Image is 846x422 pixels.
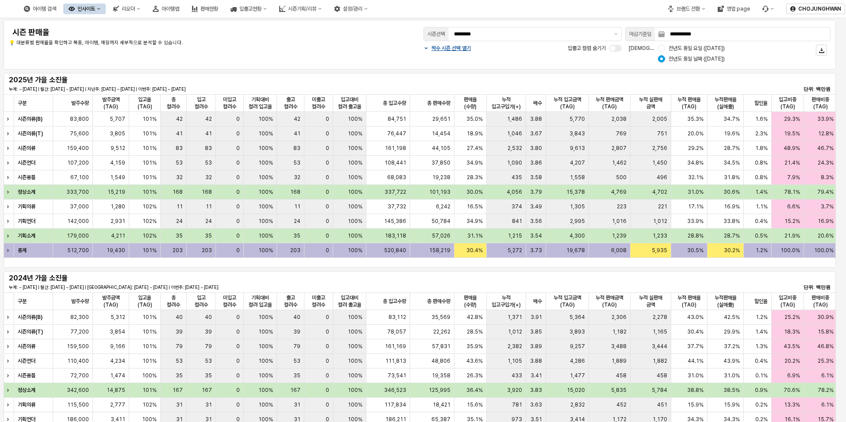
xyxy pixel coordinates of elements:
[808,294,833,308] span: 판매비중(TAG)
[755,115,768,123] span: 1.6%
[258,174,273,181] span: 100%
[70,115,89,123] span: 83,800
[4,339,15,353] div: Expand row
[293,145,300,152] span: 83
[162,6,179,12] div: 아이템맵
[236,174,240,181] span: 0
[723,159,740,166] span: 34.5%
[343,6,362,12] div: 설정/관리
[258,188,273,196] span: 100%
[293,159,300,166] span: 53
[570,145,585,152] span: 9,613
[4,112,15,126] div: Expand row
[4,229,15,243] div: Expand row
[775,294,800,308] span: 입고비중(TAG)
[530,188,542,196] span: 3.79
[423,45,471,52] button: 짝수 시즌 선택 열기
[177,203,183,210] span: 11
[147,4,185,14] div: 아이템맵
[258,130,273,137] span: 100%
[787,174,800,181] span: 7.9%
[176,145,183,152] span: 83
[818,130,834,137] span: 12.8%
[507,115,522,123] span: 1,486
[387,174,406,181] span: 68,083
[290,188,300,196] span: 168
[4,243,15,257] div: Expand row
[247,96,273,110] span: 기획대비 컬러 입고율
[592,96,627,110] span: 누적 판매금액(TAG)
[236,159,240,166] span: 0
[66,188,89,196] span: 333,700
[4,398,15,412] div: Expand row
[142,174,157,181] span: 101%
[326,115,329,123] span: 0
[33,6,56,12] div: 아이템 검색
[142,115,157,123] span: 101%
[308,96,329,110] span: 미출고 컬러수
[190,294,212,308] span: 입고 컬러수
[236,115,240,123] span: 0
[723,188,740,196] span: 30.6%
[652,115,667,123] span: 2,005
[550,294,585,308] span: 누적 입고금액(TAG)
[326,218,329,225] span: 0
[111,218,125,225] span: 2,931
[629,30,651,38] div: 마감기준일
[756,203,768,210] span: 1.1%
[775,96,800,110] span: 입고비중(TAG)
[688,203,704,210] span: 17.1%
[385,159,406,166] span: 108,441
[67,159,89,166] span: 107,200
[530,218,542,225] span: 3.56
[570,159,585,166] span: 4,207
[821,174,834,181] span: 8.3%
[511,203,522,210] span: 374
[294,174,300,181] span: 32
[4,170,15,184] div: Expand row
[348,159,362,166] span: 100%
[67,145,89,152] span: 159,400
[133,96,157,110] span: 입고율(TAG)
[712,4,755,14] button: 영업 page
[762,85,831,93] p: 단위: 백만원
[431,159,450,166] span: 37,850
[612,218,627,225] span: 1,016
[490,96,522,110] span: 누적 입고구입가(+)
[176,174,183,181] span: 32
[9,86,557,92] p: 누계: ~ [DATE] | 월간: [DATE] ~ [DATE] | 지난주: [DATE] ~ [DATE] | 이번주: [DATE] ~ [DATE]
[657,130,667,137] span: 751
[206,203,212,210] span: 11
[326,159,329,166] span: 0
[675,294,704,308] span: 누적 판매율(TAG)
[142,159,157,166] span: 101%
[467,130,483,137] span: 18.9%
[530,115,542,123] span: 3.88
[568,45,606,51] span: 입출고 컬럼 숨기기
[4,325,15,339] div: Expand row
[337,294,362,308] span: 입고대비 컬러 출고율
[9,39,351,47] p: 💡 대분류별 판매율을 확인하고 복종, 아이템, 매장까지 세부적으로 분석할 수 있습니다.
[9,76,146,84] h5: 2025년 가을 소진율
[427,100,450,107] span: 총 판매수량
[186,4,223,14] button: 판매현황
[467,174,483,181] span: 28.3%
[142,145,157,152] span: 101%
[111,145,125,152] span: 9,512
[818,159,834,166] span: 24.3%
[662,4,711,14] div: 브랜드 전환
[274,4,327,14] button: 시즌기획/리뷰
[294,218,300,225] span: 24
[723,115,740,123] span: 34.7%
[387,130,406,137] span: 76,447
[18,130,43,137] strong: 시즌의류(T)
[19,4,62,14] button: 아이템 검색
[4,185,15,199] div: Expand row
[348,188,362,196] span: 100%
[817,145,834,152] span: 46.7%
[205,159,212,166] span: 53
[432,115,450,123] span: 29,651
